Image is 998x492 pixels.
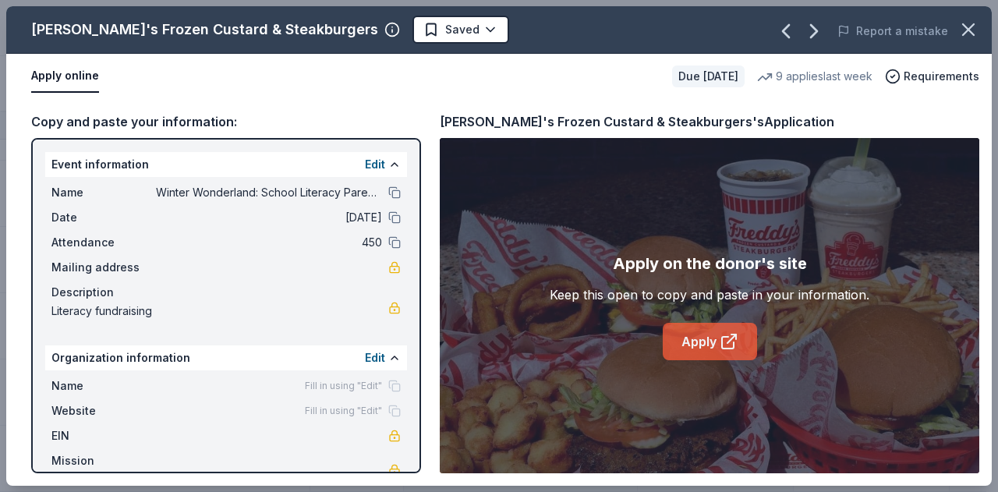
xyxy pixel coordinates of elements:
span: Name [51,183,156,202]
div: Apply on the donor's site [613,251,807,276]
div: Copy and paste your information: [31,111,421,132]
span: Name [51,377,156,395]
div: 9 applies last week [757,67,872,86]
span: Winter Wonderland: School Literacy Parent Night [156,183,382,202]
span: Fill in using "Edit" [305,405,382,417]
div: Due [DATE] [672,65,745,87]
span: 450 [156,233,382,252]
div: Organization information [45,345,407,370]
button: Report a mistake [837,22,948,41]
button: Requirements [885,67,979,86]
span: Requirements [904,67,979,86]
span: Literacy fundraising [51,302,388,320]
div: Description [51,283,401,302]
a: Apply [663,323,757,360]
button: Saved [412,16,509,44]
span: Mailing address [51,258,156,277]
span: EIN [51,427,156,445]
span: [DATE] [156,208,382,227]
button: Apply online [31,60,99,93]
div: [PERSON_NAME]'s Frozen Custard & Steakburgers [31,17,378,42]
div: [PERSON_NAME]'s Frozen Custard & Steakburgers's Application [440,111,834,132]
div: Event information [45,152,407,177]
span: Fill in using "Edit" [305,380,382,392]
div: Keep this open to copy and paste in your information. [550,285,869,304]
span: Website [51,402,156,420]
span: Date [51,208,156,227]
button: Edit [365,349,385,367]
span: Mission statement [51,451,156,489]
span: Saved [445,20,480,39]
button: Edit [365,155,385,174]
span: Attendance [51,233,156,252]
